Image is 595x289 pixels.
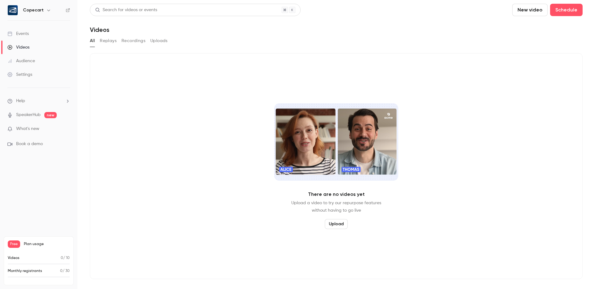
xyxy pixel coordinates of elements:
div: Settings [7,71,32,78]
span: What's new [16,126,39,132]
div: Events [7,31,29,37]
button: Recordings [121,36,145,46]
span: 0 [61,256,63,260]
span: Free [8,240,20,248]
h6: Copecart [23,7,44,13]
div: Videos [7,44,29,50]
button: Schedule [550,4,583,16]
p: / 10 [61,255,70,261]
a: SpeakerHub [16,112,41,118]
button: Upload [325,219,348,229]
span: Plan usage [24,242,70,247]
section: Videos [90,4,583,285]
p: Videos [8,255,20,261]
span: Book a demo [16,141,43,147]
h1: Videos [90,26,109,33]
img: Copecart [8,5,18,15]
span: new [44,112,57,118]
span: 0 [60,269,63,273]
span: Help [16,98,25,104]
li: help-dropdown-opener [7,98,70,104]
button: All [90,36,95,46]
p: / 30 [60,268,70,274]
iframe: Noticeable Trigger [63,126,70,132]
p: There are no videos yet [308,191,365,198]
button: Replays [100,36,117,46]
p: Upload a video to try our repurpose features without having to go live [291,199,381,214]
p: Monthly registrants [8,268,42,274]
button: New video [512,4,548,16]
div: Audience [7,58,35,64]
button: Uploads [150,36,168,46]
div: Search for videos or events [95,7,157,13]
